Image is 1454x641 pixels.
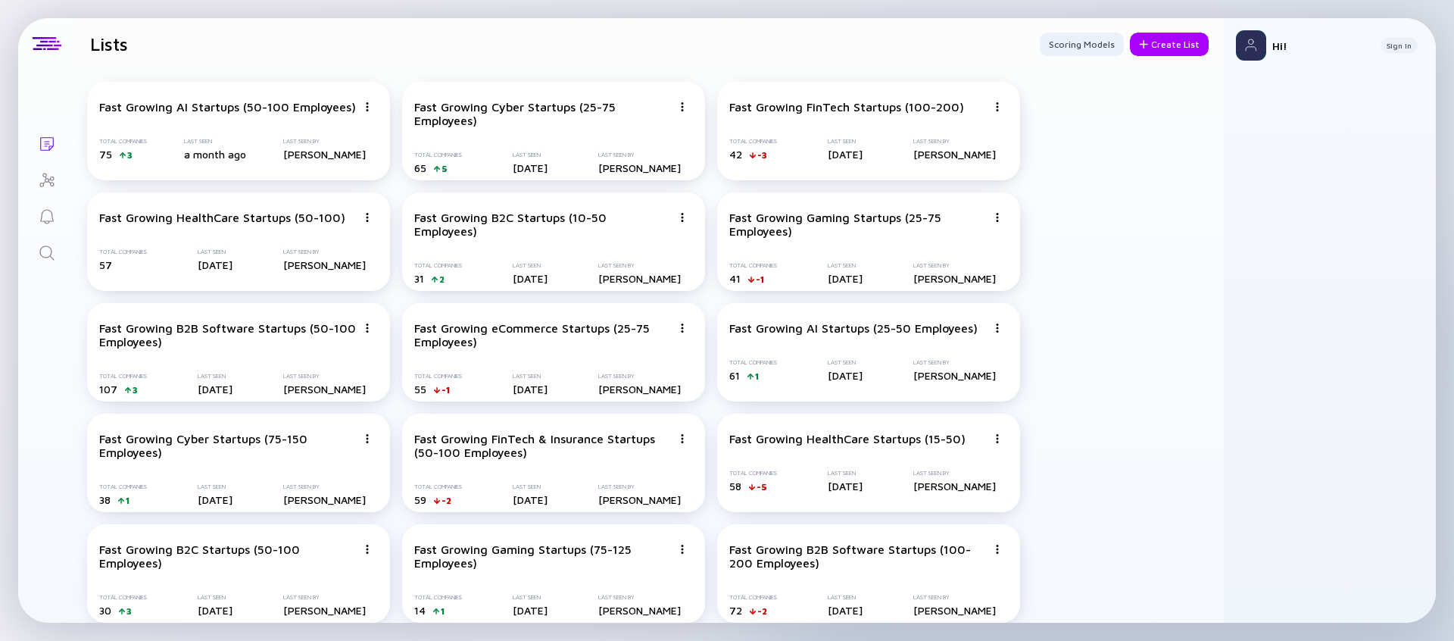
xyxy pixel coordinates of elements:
div: Last Seen [828,470,863,477]
div: [PERSON_NAME] [283,258,366,271]
div: Total Companies [414,594,462,601]
div: Total Companies [414,373,462,380]
div: [PERSON_NAME] [913,604,996,617]
div: -2 [442,495,451,506]
div: Fast Growing eCommerce Startups (25-75 Employees) [414,321,672,349]
img: Menu [678,213,687,222]
div: Last Seen [513,262,548,269]
div: [DATE] [198,493,232,506]
span: 30 [99,604,111,617]
img: Menu [678,102,687,111]
span: 58 [729,480,741,492]
div: [DATE] [198,604,232,617]
img: Menu [363,545,372,554]
div: Fast Growing B2C Startups (10-50 Employees) [414,211,672,238]
div: Create List [1130,33,1209,56]
div: Total Companies [729,138,777,145]
div: [DATE] [198,258,232,271]
div: Last Seen [198,373,232,380]
div: 2 [439,274,445,285]
img: Menu [993,324,1002,333]
div: Total Companies [99,373,147,380]
div: Last Seen By [913,262,996,269]
span: 75 [99,148,112,161]
div: 3 [127,149,133,161]
span: 14 [414,604,426,617]
div: Scoring Models [1040,33,1124,56]
span: 57 [99,258,112,271]
div: [DATE] [828,369,863,382]
div: [PERSON_NAME] [913,272,996,285]
span: 41 [729,272,741,285]
div: 1 [126,495,129,506]
div: 1 [755,371,759,382]
div: Fast Growing HealthCare Startups (15-50) [729,432,966,446]
span: 65 [414,161,426,174]
img: Menu [993,102,1002,111]
div: Last Seen By [283,249,366,255]
div: Fast Growing HealthCare Startups (50-100) [99,211,345,224]
div: 5 [442,163,448,174]
span: 61 [729,369,740,382]
div: Fast Growing Cyber Startups (75-150 Employees) [99,432,357,459]
div: Total Companies [729,359,777,366]
div: Last Seen By [283,594,366,601]
img: Menu [363,434,372,443]
div: Total Companies [729,262,777,269]
div: Fast Growing Cyber Startups (25-75 Employees) [414,100,672,127]
div: Last Seen By [283,483,366,490]
img: Menu [678,324,687,333]
div: Last Seen [828,138,863,145]
span: 107 [99,383,117,396]
div: Last Seen By [598,373,681,380]
div: [DATE] [513,604,548,617]
img: Menu [363,213,372,222]
div: [PERSON_NAME] [598,493,681,506]
span: 31 [414,272,424,285]
div: [PERSON_NAME] [913,480,996,492]
button: Sign In [1381,38,1418,53]
div: Fast Growing B2C Startups (50-100 Employees) [99,543,357,570]
div: Last Seen [828,594,863,601]
a: Lists [18,124,75,161]
div: Last Seen By [283,138,366,145]
div: [DATE] [513,493,548,506]
div: [PERSON_NAME] [283,604,366,617]
div: [DATE] [828,148,863,161]
div: [PERSON_NAME] [598,272,681,285]
div: Last Seen [513,373,548,380]
div: Last Seen By [598,152,681,158]
div: [DATE] [513,383,548,396]
div: [PERSON_NAME] [913,369,996,382]
div: Total Companies [99,594,147,601]
div: -1 [442,384,450,396]
div: Total Companies [99,483,147,490]
div: Last Seen By [913,594,996,601]
span: 55 [414,383,426,396]
div: [PERSON_NAME] [598,161,681,174]
a: Investor Map [18,161,75,197]
div: [DATE] [828,480,863,492]
img: Menu [363,324,372,333]
div: [DATE] [198,383,232,396]
div: [PERSON_NAME] [283,493,366,506]
div: [PERSON_NAME] [598,383,681,396]
div: Total Companies [414,483,462,490]
a: Reminders [18,197,75,233]
div: Last Seen By [913,470,996,477]
img: Menu [993,434,1002,443]
div: Hi! [1272,39,1368,52]
div: Fast Growing AI Startups (50-100 Employees) [99,100,356,114]
div: Last Seen [513,483,548,490]
img: Menu [363,102,372,111]
span: 72 [729,604,742,617]
div: Fast Growing B2B Software Startups (100-200 Employees) [729,543,987,570]
div: Last Seen [513,152,548,158]
div: Last Seen By [598,483,681,490]
div: Total Companies [729,594,777,601]
div: -5 [757,481,767,492]
img: Menu [993,213,1002,222]
img: Menu [993,545,1002,554]
div: Last Seen By [598,594,681,601]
